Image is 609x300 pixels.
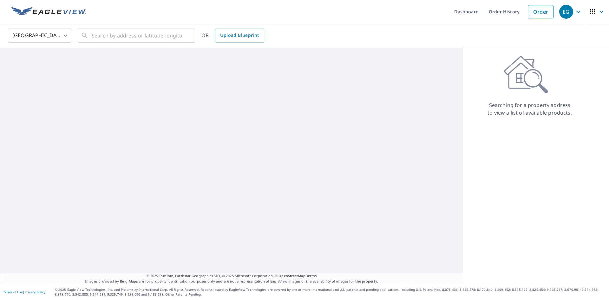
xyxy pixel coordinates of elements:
p: © 2025 Eagle View Technologies, Inc. and Pictometry International Corp. All Rights Reserved. Repo... [55,287,606,297]
input: Search by address or latitude-longitude [92,27,182,44]
img: EV Logo [11,7,86,17]
a: Terms [306,273,317,278]
p: | [3,290,45,294]
div: OR [201,29,264,43]
a: Order [528,5,553,18]
div: EG [559,5,573,19]
a: Privacy Policy [25,290,45,294]
span: © 2025 TomTom, Earthstar Geographics SIO, © 2025 Microsoft Corporation, © [147,273,317,279]
p: Searching for a property address to view a list of available products. [487,101,572,117]
a: OpenStreetMap [278,273,305,278]
div: [GEOGRAPHIC_DATA] [8,27,71,44]
a: Upload Blueprint [215,29,264,43]
span: Upload Blueprint [220,31,259,39]
a: Terms of Use [3,290,23,294]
